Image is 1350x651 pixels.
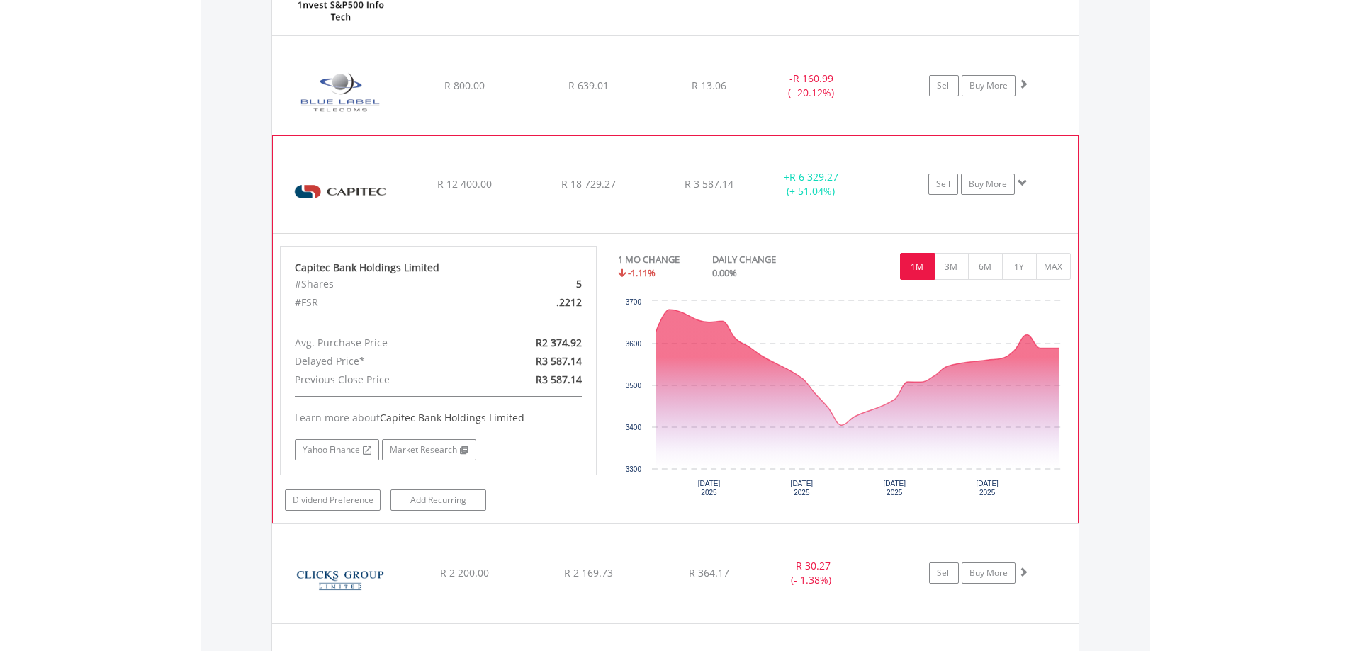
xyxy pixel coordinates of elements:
a: Sell [929,562,959,584]
a: Market Research [382,439,476,460]
div: Chart. Highcharts interactive chart. [618,294,1071,506]
span: R2 374.92 [536,336,582,349]
button: 3M [934,253,969,280]
text: 3300 [626,465,642,473]
a: Add Recurring [390,489,486,511]
span: R3 587.14 [536,354,582,368]
a: Sell [928,174,958,195]
button: MAX [1036,253,1071,280]
span: R 160.99 [793,72,833,85]
text: 3500 [626,382,642,390]
div: - (- 20.12%) [758,72,865,100]
text: 3400 [626,424,642,431]
span: R 2 200.00 [440,566,489,579]
span: R 364.17 [689,566,729,579]
div: + (+ 51.04%) [758,170,864,198]
button: 1M [900,253,935,280]
span: 0.00% [712,266,737,279]
div: .2212 [490,293,592,312]
text: [DATE] 2025 [791,480,814,497]
a: Buy More [961,174,1015,195]
span: R 13.06 [692,79,726,92]
span: R 30.27 [796,559,831,572]
div: Learn more about [295,411,583,425]
div: Capitec Bank Holdings Limited [295,261,583,275]
span: -1.11% [628,266,656,279]
div: - (- 1.38%) [758,559,865,587]
span: R 3 587.14 [685,177,733,191]
text: 3700 [626,298,642,306]
span: R3 587.14 [536,373,582,386]
div: Avg. Purchase Price [284,334,490,352]
div: 5 [490,275,592,293]
div: #FSR [284,293,490,312]
div: #Shares [284,275,490,293]
div: Previous Close Price [284,370,490,389]
img: EQU.ZA.BLU.png [279,54,401,130]
span: R 12 400.00 [437,177,492,191]
a: Yahoo Finance [295,439,379,460]
div: Delayed Price* [284,352,490,370]
span: R 18 729.27 [561,177,616,191]
text: 3600 [626,340,642,348]
button: 1Y [1002,253,1037,280]
img: EQU.ZA.CLS.png [279,542,401,618]
div: 1 MO CHANGE [618,253,680,266]
span: Capitec Bank Holdings Limited [380,411,524,424]
div: DAILY CHANGE [712,253,826,266]
a: Dividend Preference [285,489,381,511]
span: R 800.00 [444,79,485,92]
a: Sell [929,75,959,96]
text: [DATE] 2025 [698,480,721,497]
text: [DATE] 2025 [884,480,906,497]
button: 6M [968,253,1003,280]
span: R 2 169.73 [564,566,613,579]
img: EQU.ZA.CPI.png [280,154,402,230]
text: [DATE] 2025 [976,480,999,497]
a: Buy More [962,75,1016,96]
svg: Interactive chart [618,294,1070,506]
span: R 639.01 [568,79,609,92]
span: R 6 329.27 [789,170,838,183]
a: Buy More [962,562,1016,584]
